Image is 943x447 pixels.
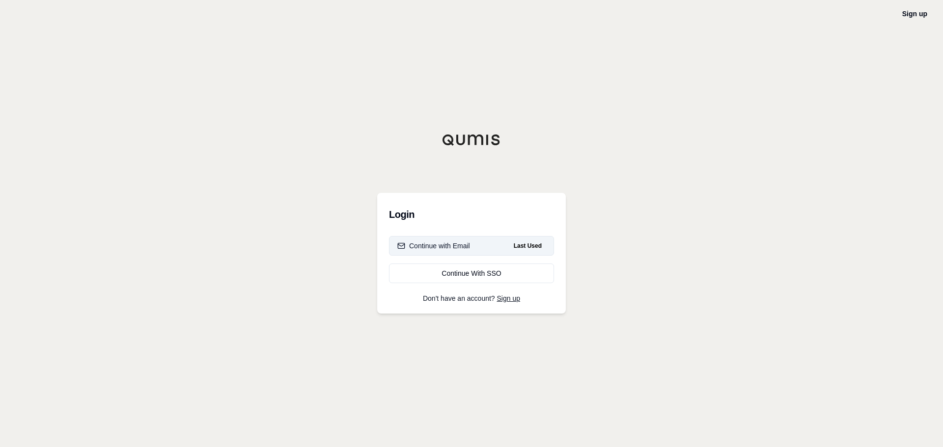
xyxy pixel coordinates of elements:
[497,294,520,302] a: Sign up
[389,205,554,224] h3: Login
[389,263,554,283] a: Continue With SSO
[902,10,927,18] a: Sign up
[397,268,546,278] div: Continue With SSO
[442,134,501,146] img: Qumis
[389,236,554,256] button: Continue with EmailLast Used
[510,240,546,252] span: Last Used
[389,295,554,302] p: Don't have an account?
[397,241,470,251] div: Continue with Email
